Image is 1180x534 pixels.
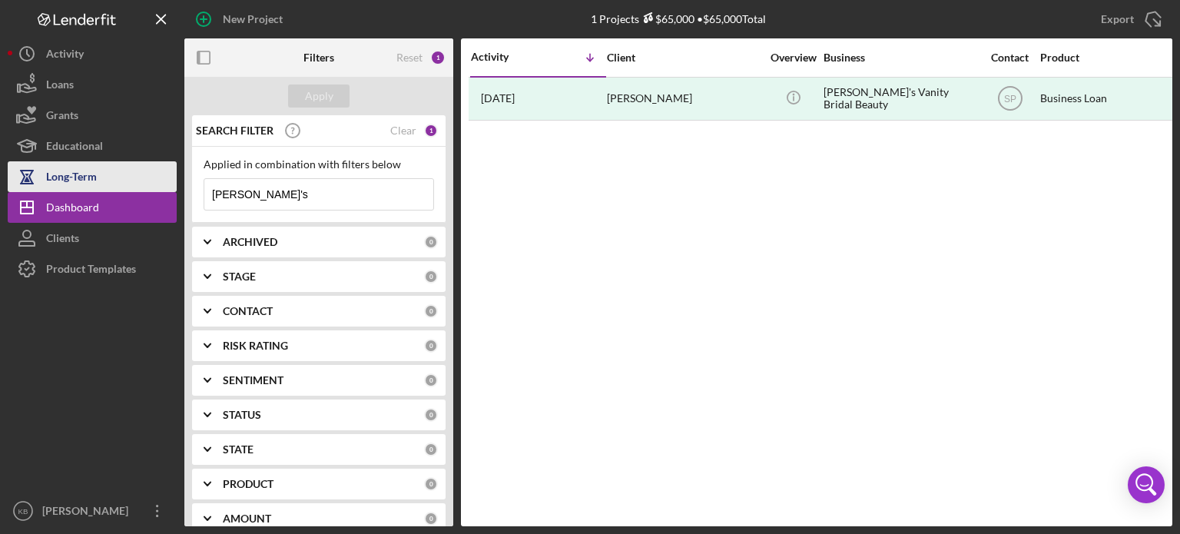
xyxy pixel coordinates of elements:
div: Contact [981,51,1039,64]
div: Long-Term [46,161,97,196]
b: STATUS [223,409,261,421]
button: Dashboard [8,192,177,223]
div: [PERSON_NAME] [607,78,761,119]
b: STAGE [223,270,256,283]
div: Loans [46,69,74,104]
div: Apply [305,85,333,108]
div: Business [824,51,977,64]
div: 0 [424,304,438,318]
b: RISK RATING [223,340,288,352]
button: Activity [8,38,177,69]
div: Reset [396,51,423,64]
b: AMOUNT [223,512,271,525]
div: 0 [424,477,438,491]
div: Client [607,51,761,64]
b: Filters [303,51,334,64]
div: Export [1101,4,1134,35]
div: 0 [424,373,438,387]
b: PRODUCT [223,478,273,490]
time: 2025-08-22 16:34 [481,92,515,104]
div: 1 [424,124,438,138]
button: New Project [184,4,298,35]
button: Educational [8,131,177,161]
div: Product Templates [46,254,136,288]
text: KB [18,507,28,516]
div: Activity [46,38,84,73]
div: Applied in combination with filters below [204,158,434,171]
div: Clients [46,223,79,257]
div: 0 [424,443,438,456]
div: New Project [223,4,283,35]
button: Loans [8,69,177,100]
div: 0 [424,512,438,526]
div: 0 [424,235,438,249]
div: Clear [390,124,416,137]
div: 0 [424,270,438,284]
div: Grants [46,100,78,134]
div: $65,000 [639,12,694,25]
button: Clients [8,223,177,254]
div: Overview [764,51,822,64]
b: SEARCH FILTER [196,124,273,137]
b: SENTIMENT [223,374,283,386]
div: 0 [424,339,438,353]
div: Educational [46,131,103,165]
div: Activity [471,51,539,63]
div: 1 [430,50,446,65]
b: CONTACT [223,305,273,317]
button: Long-Term [8,161,177,192]
b: ARCHIVED [223,236,277,248]
button: Apply [288,85,350,108]
button: Export [1086,4,1172,35]
div: [PERSON_NAME] [38,496,138,530]
text: SP [1003,94,1016,104]
button: Grants [8,100,177,131]
div: Dashboard [46,192,99,227]
div: 1 Projects • $65,000 Total [591,12,766,25]
div: [PERSON_NAME]'s Vanity Bridal Beauty [824,78,977,119]
button: KB[PERSON_NAME] [8,496,177,526]
button: Product Templates [8,254,177,284]
div: 0 [424,408,438,422]
div: Open Intercom Messenger [1128,466,1165,503]
b: STATE [223,443,254,456]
